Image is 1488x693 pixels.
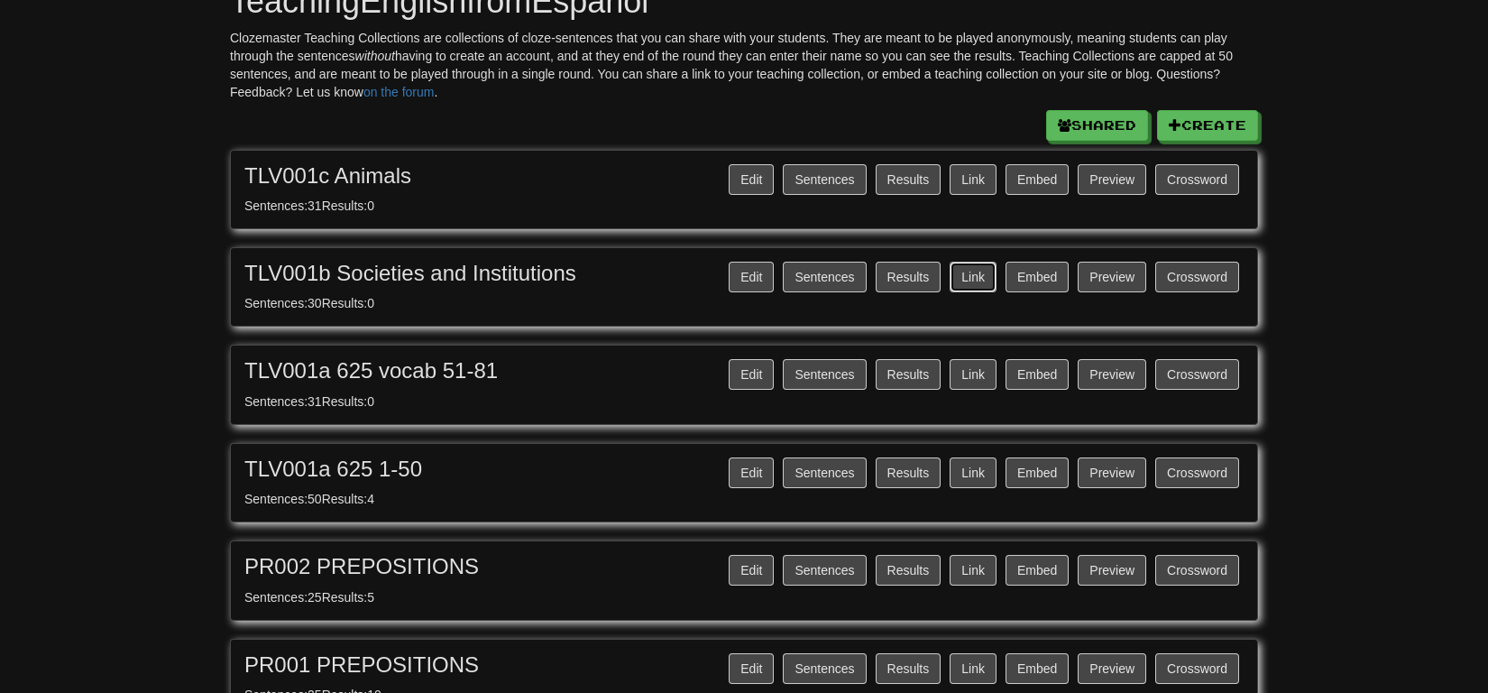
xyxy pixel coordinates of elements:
[729,653,774,684] button: Edit
[729,262,774,292] button: Edit
[1006,653,1069,684] button: Embed
[1155,164,1239,195] button: Crossword
[1006,555,1069,586] button: Embed
[244,457,1244,481] h3: TLV001a 625 1-50
[1155,653,1239,684] button: Crossword
[876,653,941,684] button: Results
[1078,555,1146,586] a: Preview
[1006,359,1069,390] button: Embed
[1046,110,1148,141] button: Shared
[1078,164,1146,195] a: Preview
[950,262,997,292] button: Link
[244,294,1244,312] div: Sentences: 30 Results: 0
[244,490,1244,508] div: Sentences: 50 Results: 4
[230,29,1258,101] p: Clozemaster Teaching Collections are collections of cloze-sentences that you can share with your ...
[950,164,997,195] button: Link
[1155,555,1239,586] button: Crossword
[1155,359,1239,390] button: Crossword
[783,359,866,390] button: Sentences
[1157,110,1258,141] button: Create
[950,653,997,684] button: Link
[244,164,1244,188] h3: TLV001c Animals
[1155,262,1239,292] button: Crossword
[950,359,997,390] button: Link
[876,555,941,586] button: Results
[783,653,866,684] button: Sentences
[244,653,1244,677] h3: PR001 PREPOSITIONS
[729,555,774,586] button: Edit
[1006,262,1069,292] button: Embed
[1078,653,1146,684] a: Preview
[355,49,395,63] em: without
[729,359,774,390] button: Edit
[783,457,866,488] button: Sentences
[876,262,941,292] button: Results
[950,555,997,586] button: Link
[1078,457,1146,488] a: Preview
[729,457,774,488] button: Edit
[244,197,1244,215] div: Sentences: 31 Results: 0
[244,359,1244,383] h3: TLV001a 625 vocab 51-81
[244,262,1244,285] h3: TLV001b Societies and Institutions
[876,164,941,195] button: Results
[244,588,1244,606] div: Sentences: 25 Results: 5
[783,164,866,195] button: Sentences
[783,262,866,292] button: Sentences
[876,457,941,488] button: Results
[1006,457,1069,488] button: Embed
[729,164,774,195] button: Edit
[244,555,1244,578] h3: PR002 PREPOSITIONS
[1078,359,1146,390] a: Preview
[1155,457,1239,488] button: Crossword
[783,555,866,586] button: Sentences
[950,457,997,488] button: Link
[1078,262,1146,292] a: Preview
[876,359,941,390] button: Results
[363,85,435,99] a: on the forum
[244,393,1244,411] div: Sentences: 31 Results: 0
[1006,164,1069,195] button: Embed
